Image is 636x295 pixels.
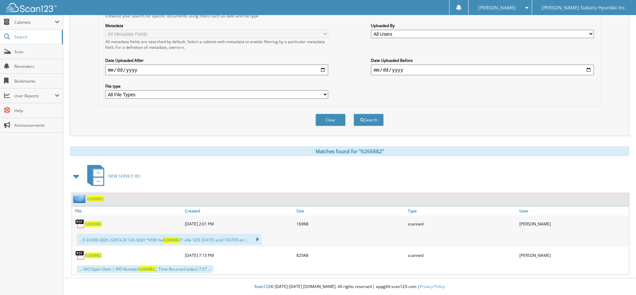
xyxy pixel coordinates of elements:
[295,206,406,215] a: Size
[77,265,214,273] div: ... R/O Open Date | R/O Number | Time Received aides) 7:57 ...
[7,3,57,12] img: scan123-logo-white.svg
[371,23,594,28] label: Uploaded By
[72,206,183,215] a: File
[139,266,155,272] span: 6266882
[14,122,59,128] span: Announcements
[83,163,140,189] a: NEW SERVICE RO
[14,78,59,84] span: Bookmarks
[183,206,294,215] a: Created
[70,146,629,156] div: Matches found for "6266882"
[542,6,626,10] span: [PERSON_NAME] Subaru Hyundai Inc.
[85,221,102,227] a: 6266882
[105,58,328,63] label: Date Uploaded After
[63,279,636,295] div: © [DATE]-[DATE] [DOMAIN_NAME]. All rights reserved | appg04-scan123-com |
[75,219,85,229] img: PDF.png
[77,234,261,245] div: ...0-3C000-QQH 22453-3C120-QQH *VOID be /1 eRe SEIS [DATE] acid 163705 arr...
[85,253,102,258] a: 6266882
[295,217,406,230] div: 169KB
[108,173,140,179] span: NEW SERVICE RO
[183,249,294,262] div: [DATE] 7:15 PM
[371,65,594,75] input: end
[102,13,598,19] div: Enhance your search for specific documents using filters such as date and file type.
[14,34,58,40] span: Search
[87,196,104,202] a: 6266882
[354,114,384,126] button: Search
[105,83,328,89] label: File type
[603,263,636,295] iframe: Chat Widget
[14,49,59,55] span: Scan
[518,217,629,230] div: [PERSON_NAME]
[105,65,328,75] input: start
[478,6,516,10] span: [PERSON_NAME]
[406,206,517,215] a: Type
[406,217,517,230] div: scanned
[105,39,328,50] div: All metadata fields are searched by default. Select a cabinet with metadata to enable filtering b...
[518,206,629,215] a: User
[14,93,55,99] span: User Reports
[75,250,85,260] img: PDF.png
[315,114,346,126] button: Clear
[14,19,55,25] span: Cabinets
[175,44,184,50] a: here
[73,195,87,203] img: folder2.png
[14,64,59,69] span: Reminders
[295,249,406,262] div: 825KB
[518,249,629,262] div: [PERSON_NAME]
[371,58,594,63] label: Date Uploaded Before
[420,284,445,289] a: Privacy Policy
[183,217,294,230] div: [DATE] 2:01 PM
[14,108,59,113] span: Help
[254,284,270,289] span: Scan123
[105,23,328,28] label: Metadata
[163,237,180,243] span: 6266882
[406,249,517,262] div: scanned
